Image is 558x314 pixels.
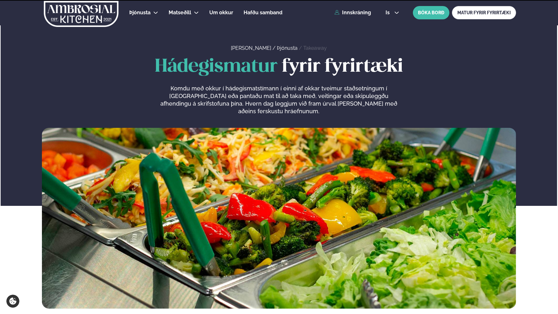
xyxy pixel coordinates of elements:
button: BÓKA BORÐ [413,6,449,19]
a: Matseðill [169,9,191,16]
p: Komdu með okkur í hádegismatstímann í einni af okkar tveimur staðsetningum í [GEOGRAPHIC_DATA] eð... [159,85,399,115]
span: is [386,10,392,15]
h1: fyrir fyrirtæki [42,57,516,77]
a: Hafðu samband [244,9,282,16]
span: Þjónusta [129,10,151,16]
span: / [299,45,303,51]
a: Takeaway [303,45,327,51]
button: is [380,10,404,15]
a: MATUR FYRIR FYRIRTÆKI [452,6,516,19]
span: Hafðu samband [244,10,282,16]
a: Um okkur [209,9,233,16]
span: Um okkur [209,10,233,16]
a: [PERSON_NAME] [231,45,271,51]
a: Þjónusta [129,9,151,16]
img: logo [43,1,119,27]
a: Cookie settings [6,295,19,308]
span: / [272,45,277,51]
a: Innskráning [334,10,371,16]
span: Hádegismatur [155,58,278,75]
img: image alt [42,128,516,309]
a: Þjónusta [277,45,298,51]
span: Matseðill [169,10,191,16]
